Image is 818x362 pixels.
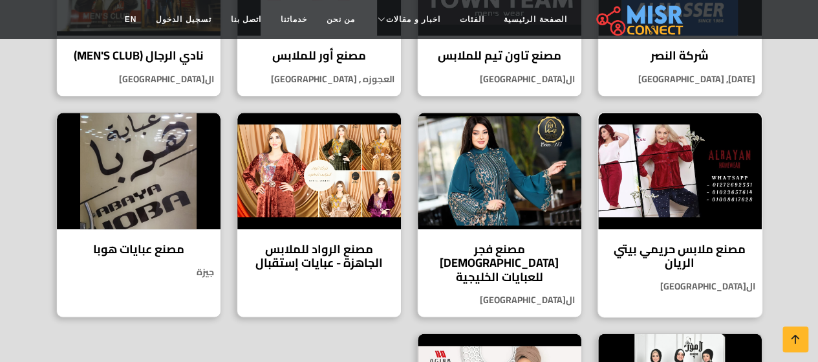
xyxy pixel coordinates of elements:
p: ال[GEOGRAPHIC_DATA] [418,73,581,86]
a: مصنع ملابس حريمي بيتي الريان مصنع ملابس حريمي بيتي الريان ال[GEOGRAPHIC_DATA] [590,112,770,318]
a: خدماتنا [271,7,317,32]
span: اخبار و مقالات [386,14,440,25]
a: الفئات [450,7,494,32]
p: [DATE], [GEOGRAPHIC_DATA] [598,73,762,86]
p: ال[GEOGRAPHIC_DATA] [598,280,762,293]
img: مصنع فجر الإسلام للعبايات الخليجية [418,113,581,229]
h4: شركة النصر [608,49,752,63]
a: اتصل بنا [221,7,271,32]
a: EN [115,7,147,32]
h4: مصنع الرواد للملابس الجاهزة - عبايات إستقبال [247,242,391,270]
img: مصنع الرواد للملابس الجاهزة - عبايات إستقبال [237,113,401,229]
h4: مصنع أور للملابس [247,49,391,63]
h4: مصنع تاون تيم للملابس [427,49,572,63]
img: مصنع عبايات هوبا [57,113,221,229]
a: مصنع عبايات هوبا مصنع عبايات هوبا جيزة [48,112,229,318]
h4: نادي الرجال (MEN'S CLUB) [67,49,211,63]
a: اخبار و مقالات [365,7,450,32]
p: ال[GEOGRAPHIC_DATA] [418,293,581,307]
p: جيزة [57,266,221,279]
a: تسجيل الدخول [146,7,221,32]
img: مصنع ملابس حريمي بيتي الريان [598,113,762,229]
a: مصنع فجر الإسلام للعبايات الخليجية مصنع فجر [DEMOGRAPHIC_DATA] للعبايات الخليجية ال[GEOGRAPHIC_DATA] [409,112,590,318]
h4: مصنع عبايات هوبا [67,242,211,256]
a: مصنع الرواد للملابس الجاهزة - عبايات إستقبال مصنع الرواد للملابس الجاهزة - عبايات إستقبال [229,112,409,318]
img: main.misr_connect [596,3,683,36]
a: من نحن [317,7,365,32]
h4: مصنع ملابس حريمي بيتي الريان [608,242,752,270]
p: العجوزه , [GEOGRAPHIC_DATA] [237,73,401,86]
a: الصفحة الرئيسية [494,7,576,32]
h4: مصنع فجر [DEMOGRAPHIC_DATA] للعبايات الخليجية [427,242,572,284]
p: ال[GEOGRAPHIC_DATA] [57,73,221,86]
